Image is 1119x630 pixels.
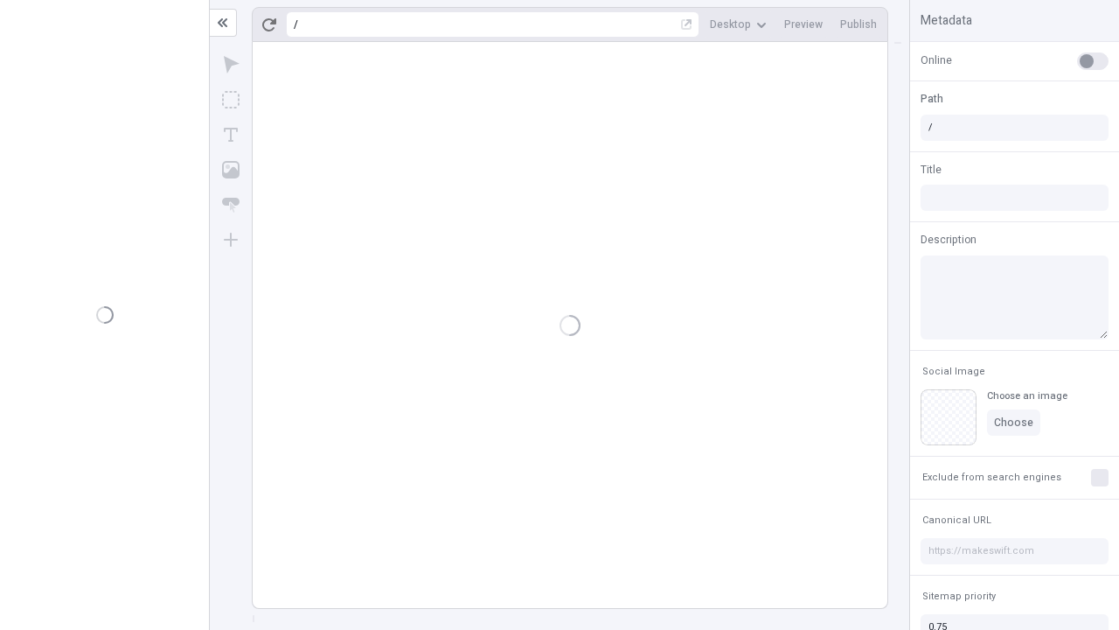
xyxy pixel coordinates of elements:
span: Description [921,232,977,248]
button: Box [215,84,247,115]
span: Exclude from search engines [922,471,1061,484]
div: / [294,17,298,31]
span: Sitemap priority [922,590,996,603]
span: Desktop [710,17,751,31]
span: Preview [784,17,823,31]
button: Sitemap priority [919,586,999,607]
button: Preview [777,11,830,38]
span: Canonical URL [922,514,991,527]
span: Title [921,162,942,178]
span: Path [921,91,943,107]
span: Choose [994,416,1033,430]
div: Choose an image [987,389,1067,402]
button: Button [215,189,247,220]
span: Social Image [922,365,985,378]
button: Canonical URL [919,510,995,531]
button: Exclude from search engines [919,467,1065,488]
span: Online [921,52,952,68]
button: Publish [833,11,884,38]
button: Social Image [919,361,989,382]
button: Text [215,119,247,150]
input: https://makeswift.com [921,538,1109,564]
button: Desktop [703,11,774,38]
span: Publish [840,17,877,31]
button: Image [215,154,247,185]
button: Choose [987,409,1040,436]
